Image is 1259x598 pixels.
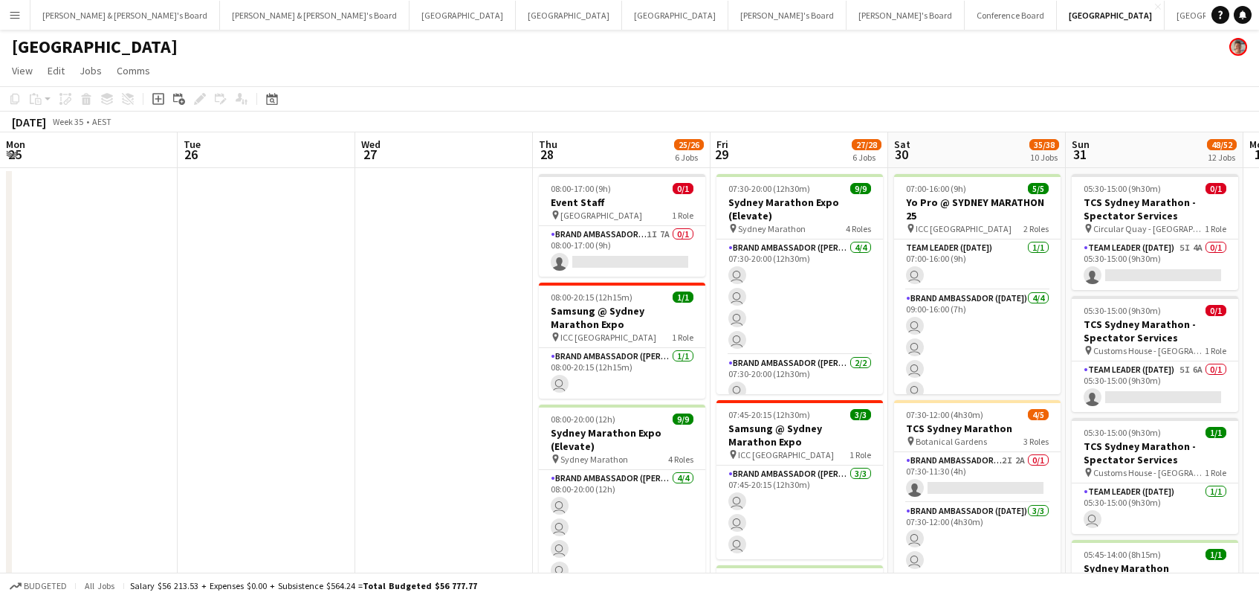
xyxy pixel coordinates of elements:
[539,174,705,277] app-job-card: 08:00-17:00 (9h)0/1Event Staff [GEOGRAPHIC_DATA]1 RoleBrand Ambassador ([PERSON_NAME])1I7A0/108:0...
[1207,139,1237,150] span: 48/52
[738,223,806,234] span: Sydney Marathon
[12,115,46,129] div: [DATE]
[846,223,871,234] span: 4 Roles
[537,146,557,163] span: 28
[849,449,871,460] span: 1 Role
[361,138,381,151] span: Wed
[716,422,883,448] h3: Samsung @ Sydney Marathon Expo
[1205,467,1226,478] span: 1 Role
[92,116,111,127] div: AEST
[1205,183,1226,194] span: 0/1
[850,409,871,420] span: 3/3
[539,283,705,399] app-job-card: 08:00-20:15 (12h15m)1/1Samsung @ Sydney Marathon Expo ICC [GEOGRAPHIC_DATA]1 RoleBrand Ambassador...
[1028,183,1049,194] span: 5/5
[852,139,881,150] span: 27/28
[1072,196,1238,222] h3: TCS Sydney Marathon - Spectator Services
[24,581,67,591] span: Budgeted
[130,580,477,591] div: Salary $56 213.53 + Expenses $0.00 + Subsistence $564.24 =
[916,223,1012,234] span: ICC [GEOGRAPHIC_DATA]
[539,226,705,277] app-card-role: Brand Ambassador ([PERSON_NAME])1I7A0/108:00-17:00 (9h)
[560,210,642,221] span: [GEOGRAPHIC_DATA]
[1093,345,1205,356] span: Customs House - [GEOGRAPHIC_DATA]
[1072,562,1238,588] h3: Sydney Marathon Placeholder
[551,414,615,425] span: 08:00-20:00 (12h)
[1072,418,1238,534] app-job-card: 05:30-15:00 (9h30m)1/1TCS Sydney Marathon - Spectator Services Customs House - [GEOGRAPHIC_DATA]1...
[1072,239,1238,290] app-card-role: Team Leader ([DATE])5I4A0/105:30-15:00 (9h30m)
[716,355,883,427] app-card-role: Brand Ambassador ([PERSON_NAME])2/207:30-20:00 (12h30m)
[622,1,728,30] button: [GEOGRAPHIC_DATA]
[673,183,693,194] span: 0/1
[1205,549,1226,560] span: 1/1
[738,449,834,460] span: ICC [GEOGRAPHIC_DATA]
[560,454,628,465] span: Sydney Marathon
[906,409,983,420] span: 07:30-12:00 (4h30m)
[4,146,25,163] span: 25
[539,196,705,209] h3: Event Staff
[1084,183,1161,194] span: 05:30-15:00 (9h30m)
[181,146,201,163] span: 26
[894,138,910,151] span: Sat
[1205,223,1226,234] span: 1 Role
[1205,305,1226,316] span: 0/1
[850,183,871,194] span: 9/9
[728,183,810,194] span: 07:30-20:00 (12h30m)
[716,174,883,394] app-job-card: 07:30-20:00 (12h30m)9/9Sydney Marathon Expo (Elevate) Sydney Marathon4 RolesBrand Ambassador ([PE...
[359,146,381,163] span: 27
[716,239,883,355] app-card-role: Brand Ambassador ([PERSON_NAME])4/407:30-20:00 (12h30m)
[1072,296,1238,412] app-job-card: 05:30-15:00 (9h30m)0/1TCS Sydney Marathon - Spectator Services Customs House - [GEOGRAPHIC_DATA]1...
[728,409,810,420] span: 07:45-20:15 (12h30m)
[111,61,156,80] a: Comms
[965,1,1057,30] button: Conference Board
[1208,152,1236,163] div: 12 Jobs
[894,503,1061,597] app-card-role: Brand Ambassador ([DATE])3/307:30-12:00 (4h30m)
[1093,223,1205,234] span: Circular Quay - [GEOGRAPHIC_DATA] - [GEOGRAPHIC_DATA]
[728,1,847,30] button: [PERSON_NAME]'s Board
[716,466,883,559] app-card-role: Brand Ambassador ([PERSON_NAME])3/307:45-20:15 (12h30m)
[847,1,965,30] button: [PERSON_NAME]'s Board
[716,400,883,559] app-job-card: 07:45-20:15 (12h30m)3/3Samsung @ Sydney Marathon Expo ICC [GEOGRAPHIC_DATA]1 RoleBrand Ambassador...
[82,580,117,591] span: All jobs
[80,64,102,77] span: Jobs
[1029,139,1059,150] span: 35/38
[675,152,703,163] div: 6 Jobs
[672,210,693,221] span: 1 Role
[539,470,705,585] app-card-role: Brand Ambassador ([PERSON_NAME])4/408:00-20:00 (12h)
[673,292,693,303] span: 1/1
[1072,174,1238,290] app-job-card: 05:30-15:00 (9h30m)0/1TCS Sydney Marathon - Spectator Services Circular Quay - [GEOGRAPHIC_DATA] ...
[1229,38,1247,56] app-user-avatar: Victoria Hunt
[916,436,987,447] span: Botanical Gardens
[363,580,477,591] span: Total Budgeted $56 777.77
[852,152,881,163] div: 6 Jobs
[714,146,728,163] span: 29
[668,454,693,465] span: 4 Roles
[716,138,728,151] span: Fri
[894,290,1061,405] app-card-role: Brand Ambassador ([DATE])4/409:00-16:00 (7h)
[673,414,693,425] span: 9/9
[539,304,705,331] h3: Samsung @ Sydney Marathon Expo
[539,426,705,453] h3: Sydney Marathon Expo (Elevate)
[1205,427,1226,438] span: 1/1
[1072,483,1238,534] app-card-role: Team Leader ([DATE])1/105:30-15:00 (9h30m)
[1205,345,1226,356] span: 1 Role
[539,138,557,151] span: Thu
[74,61,108,80] a: Jobs
[6,138,25,151] span: Mon
[894,452,1061,503] app-card-role: Brand Ambassador ([DATE])2I2A0/107:30-11:30 (4h)
[184,138,201,151] span: Tue
[410,1,516,30] button: [GEOGRAPHIC_DATA]
[539,348,705,399] app-card-role: Brand Ambassador ([PERSON_NAME])1/108:00-20:15 (12h15m)
[560,332,656,343] span: ICC [GEOGRAPHIC_DATA]
[48,64,65,77] span: Edit
[894,174,1061,394] app-job-card: 07:00-16:00 (9h)5/5Yo Pro @ SYDNEY MARATHON 25 ICC [GEOGRAPHIC_DATA]2 RolesTeam Leader ([DATE])1/...
[551,183,611,194] span: 08:00-17:00 (9h)
[6,61,39,80] a: View
[1057,1,1165,30] button: [GEOGRAPHIC_DATA]
[30,1,220,30] button: [PERSON_NAME] & [PERSON_NAME]'s Board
